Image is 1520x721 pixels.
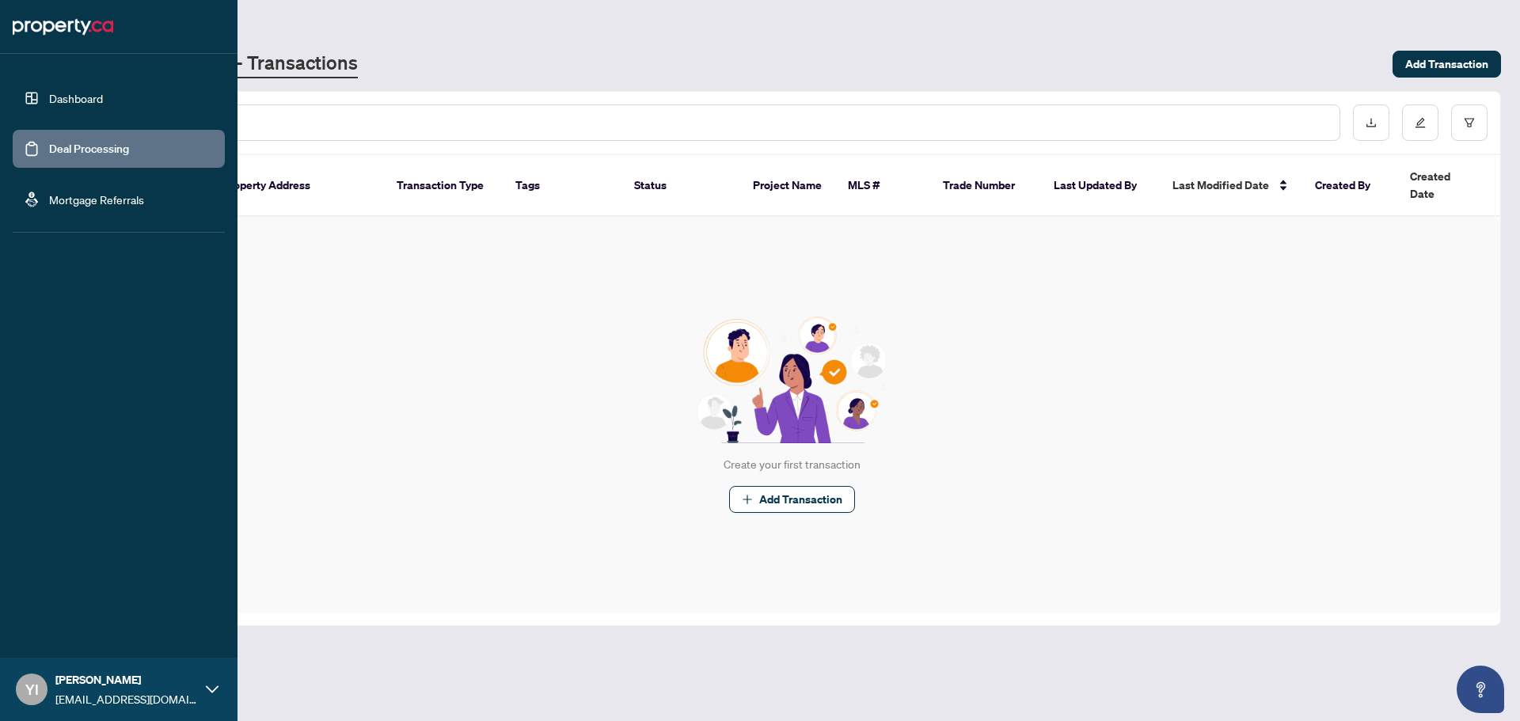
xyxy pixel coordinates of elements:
[1464,117,1475,128] span: filter
[759,487,842,512] span: Add Transaction
[503,155,621,217] th: Tags
[13,14,113,40] img: logo
[49,142,129,156] a: Deal Processing
[384,155,503,217] th: Transaction Type
[740,155,835,217] th: Project Name
[724,456,861,473] div: Create your first transaction
[1410,168,1476,203] span: Created Date
[55,671,198,689] span: [PERSON_NAME]
[1457,666,1504,713] button: Open asap
[49,91,103,105] a: Dashboard
[1302,155,1397,217] th: Created By
[1405,51,1488,77] span: Add Transaction
[1172,176,1269,194] span: Last Modified Date
[55,690,198,708] span: [EMAIL_ADDRESS][DOMAIN_NAME]
[729,486,855,513] button: Add Transaction
[742,494,753,505] span: plus
[210,155,384,217] th: Property Address
[1160,155,1302,217] th: Last Modified Date
[1397,155,1508,217] th: Created Date
[1366,117,1377,128] span: download
[930,155,1041,217] th: Trade Number
[1415,117,1426,128] span: edit
[1451,104,1488,141] button: filter
[25,678,39,700] span: YI
[1353,104,1389,141] button: download
[835,155,930,217] th: MLS #
[690,317,894,443] img: Null State Icon
[1041,155,1160,217] th: Last Updated By
[621,155,740,217] th: Status
[49,192,144,207] a: Mortgage Referrals
[1402,104,1438,141] button: edit
[1393,51,1501,78] button: Add Transaction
